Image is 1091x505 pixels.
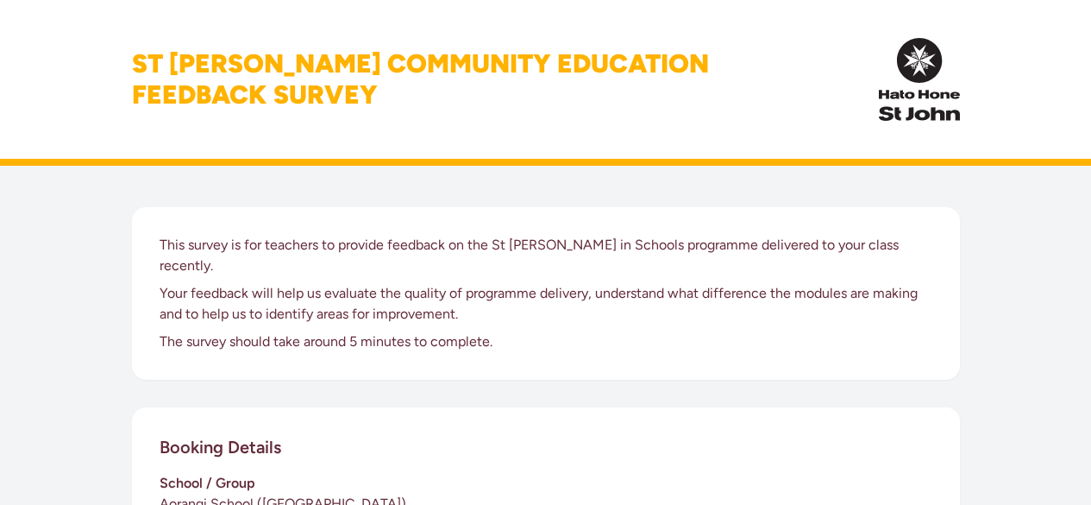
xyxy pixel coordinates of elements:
h1: St [PERSON_NAME] Community Education Feedback Survey [132,48,709,110]
h2: Booking Details [160,435,281,459]
p: The survey should take around 5 minutes to complete. [160,331,932,352]
p: Your feedback will help us evaluate the quality of programme delivery, understand what difference... [160,283,932,325]
h3: School / Group [160,473,932,494]
img: InPulse [879,38,959,121]
p: This survey is for teachers to provide feedback on the St [PERSON_NAME] in Schools programme deli... [160,235,932,276]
